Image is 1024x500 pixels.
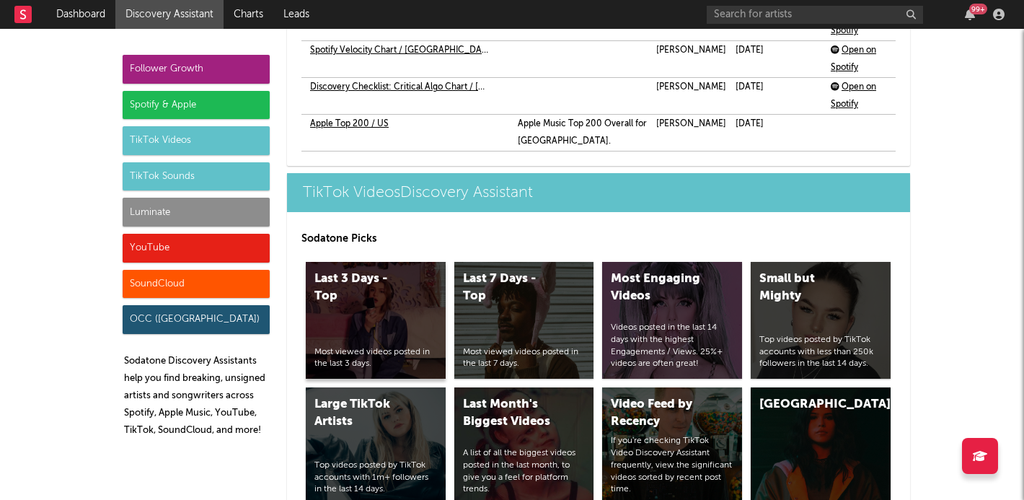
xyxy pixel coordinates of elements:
[123,55,270,84] div: Follower Growth
[123,305,270,334] div: OCC ([GEOGRAPHIC_DATA])
[751,262,891,379] a: Small but MightyTop videos posted by TikTok accounts with less than 250k followers in the last 14...
[509,115,648,152] td: Apple Music Top 200 Overall for [GEOGRAPHIC_DATA].
[759,396,857,413] div: [GEOGRAPHIC_DATA]
[123,270,270,299] div: SoundCloud
[314,271,412,305] div: Last 3 Days - Top
[310,115,389,133] a: Apple Top 200 / US
[707,6,923,24] input: Search for artists
[463,447,586,496] div: A list of all the biggest videos posted in the last month, to give you a feel for platform trends.
[123,91,270,120] div: Spotify & Apple
[463,271,561,305] div: Last 7 Days - Top
[648,41,727,78] td: [PERSON_NAME]
[831,79,886,113] div: Open on Spotify
[727,115,822,152] td: [DATE]
[727,78,822,115] td: [DATE]
[965,9,975,20] button: 99+
[314,460,437,496] div: Top videos posted by TikTok accounts with 1m+ followers in the last 14 days.
[314,346,437,371] div: Most viewed videos posted in the last 3 days.
[759,334,882,370] div: Top videos posted by TikTok accounts with less than 250k followers in the last 14 days.
[287,173,910,212] a: TikTok VideosDiscovery Assistant
[123,126,270,155] div: TikTok Videos
[306,262,446,379] a: Last 3 Days - TopMost viewed videos posted in the last 3 days.
[123,234,270,263] div: YouTube
[727,41,822,78] td: [DATE]
[831,42,886,76] div: Open on Spotify
[648,115,727,152] td: [PERSON_NAME]
[463,346,586,371] div: Most viewed videos posted in the last 7 days.
[611,435,733,496] div: If you're checking TikTok Video Discovery Assistant frequently, view the significant videos sorte...
[124,353,270,439] p: Sodatone Discovery Assistants help you find breaking, unsigned artists and songwriters across Spo...
[454,262,594,379] a: Last 7 Days - TopMost viewed videos posted in the last 7 days.
[759,271,857,305] div: Small but Mighty
[969,4,987,14] div: 99 +
[123,198,270,227] div: Luminate
[310,79,489,96] a: Discovery Checklist: Critical Algo Chart / [GEOGRAPHIC_DATA]
[301,230,896,247] p: Sodatone Picks
[648,78,727,115] td: [PERSON_NAME]
[611,396,709,431] div: Video Feed by Recency
[611,271,709,305] div: Most Engaging Videos
[123,162,270,191] div: TikTok Sounds
[611,322,733,370] div: Videos posted in the last 14 days with the highest Engagements / Views. 25%+ videos are often great!
[602,262,742,379] a: Most Engaging VideosVideos posted in the last 14 days with the highest Engagements / Views. 25%+ ...
[463,396,561,431] div: Last Month's Biggest Videos
[831,46,876,72] span: Open on Spotify
[314,396,412,431] div: Large TikTok Artists
[310,42,489,59] a: Spotify Velocity Chart / [GEOGRAPHIC_DATA]
[831,83,876,109] span: Open on Spotify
